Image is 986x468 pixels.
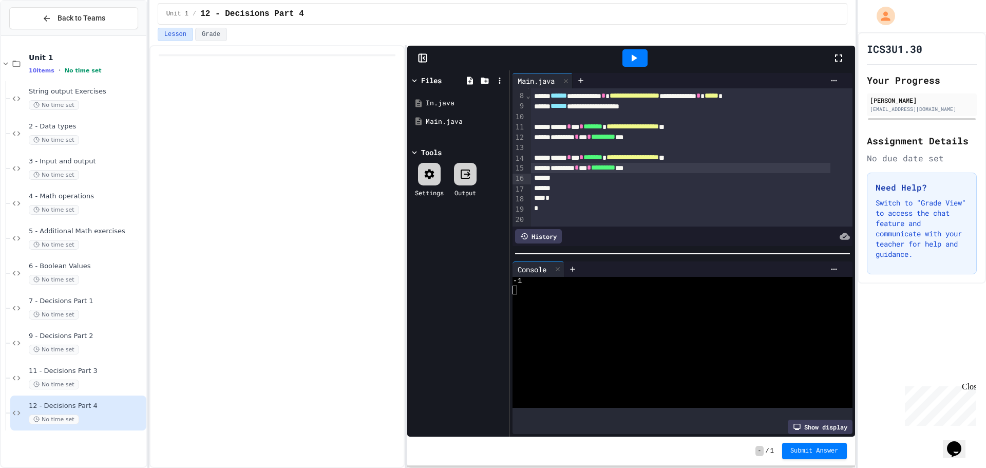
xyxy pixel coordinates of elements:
div: Output [454,188,476,197]
div: Chat with us now!Close [4,4,71,65]
div: 12 [513,133,525,143]
div: [PERSON_NAME] [870,96,974,105]
span: 3 - Input and output [29,157,144,166]
div: 17 [513,184,525,195]
span: Unit 1 [166,10,188,18]
span: Unit 1 [29,53,144,62]
div: [EMAIL_ADDRESS][DOMAIN_NAME] [870,105,974,113]
span: 2 - Data types [29,122,144,131]
h1: ICS3U1.30 [867,42,922,56]
div: Console [513,264,552,275]
span: No time set [29,275,79,285]
h2: Assignment Details [867,134,977,148]
p: Switch to "Grade View" to access the chat feature and communicate with your teacher for help and ... [876,198,968,259]
span: Fold line [525,91,530,100]
div: History [515,229,562,244]
div: 14 [513,154,525,164]
span: Back to Teams [58,13,105,24]
div: 8 [513,91,525,101]
div: 11 [513,122,525,133]
iframe: chat widget [901,382,976,426]
div: 9 [513,101,525,111]
span: No time set [29,345,79,354]
span: 4 - Math operations [29,192,144,201]
span: No time set [29,415,79,424]
div: Files [421,75,442,86]
span: 6 - Boolean Values [29,262,144,271]
div: 18 [513,194,525,204]
button: Back to Teams [9,7,138,29]
span: No time set [29,205,79,215]
span: 5 - Additional Math exercises [29,227,144,236]
span: • [59,66,61,74]
div: 13 [513,143,525,153]
div: Console [513,261,564,277]
div: 16 [513,174,525,184]
div: No due date set [867,152,977,164]
div: In.java [426,98,506,108]
span: String output Exercises [29,87,144,96]
button: Submit Answer [782,443,847,459]
span: No time set [65,67,102,74]
span: 11 - Decisions Part 3 [29,367,144,376]
div: Main.java [513,76,560,86]
span: 1 [770,447,774,455]
span: No time set [29,170,79,180]
span: -1 [513,277,522,286]
span: No time set [29,310,79,320]
span: 10 items [29,67,54,74]
span: No time set [29,240,79,250]
div: Main.java [426,117,506,127]
button: Lesson [158,28,193,41]
div: 15 [513,163,525,174]
span: Submit Answer [790,447,839,455]
span: 9 - Decisions Part 2 [29,332,144,341]
span: - [755,446,763,456]
div: Settings [415,188,444,197]
span: 7 - Decisions Part 1 [29,297,144,306]
span: No time set [29,380,79,389]
iframe: chat widget [943,427,976,458]
h3: Need Help? [876,181,968,194]
span: 12 - Decisions Part 4 [29,402,144,410]
div: 20 [513,215,525,225]
span: 12 - Decisions Part 4 [200,8,304,20]
div: Tools [421,147,442,158]
h2: Your Progress [867,73,977,87]
div: My Account [866,4,898,28]
div: Show display [788,420,852,434]
div: Main.java [513,73,573,88]
span: No time set [29,135,79,145]
div: 10 [513,112,525,122]
span: Fold line [525,81,530,89]
span: / [766,447,769,455]
span: No time set [29,100,79,110]
div: 19 [513,204,525,215]
button: Grade [195,28,227,41]
span: / [193,10,196,18]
